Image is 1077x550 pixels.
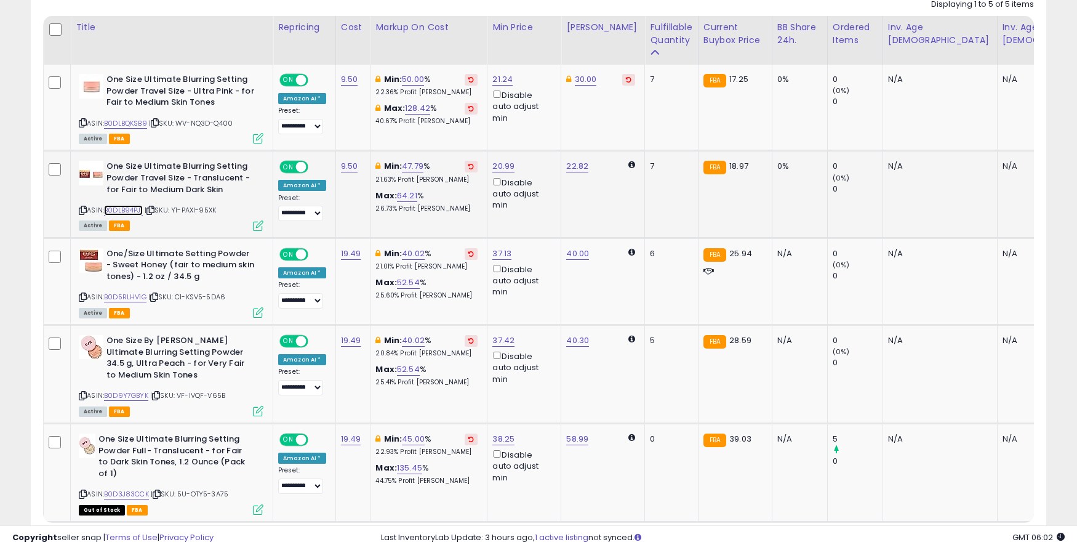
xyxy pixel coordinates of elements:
[566,160,588,172] a: 22.82
[703,161,726,174] small: FBA
[278,194,326,222] div: Preset:
[384,102,406,114] b: Max:
[79,335,263,415] div: ASIN:
[650,434,688,445] div: 0
[833,248,883,259] div: 0
[105,532,158,543] a: Terms of Use
[384,73,402,85] b: Min:
[566,248,589,260] a: 40.00
[566,334,589,347] a: 40.30
[306,435,326,445] span: OFF
[381,532,1065,544] div: Last InventoryLab Update: 3 hours ago, not synced.
[278,267,326,278] div: Amazon AI *
[375,248,478,271] div: %
[888,335,988,346] div: N/A
[650,248,688,259] div: 6
[149,118,233,128] span: | SKU: WV-NQ3D-Q400
[106,74,256,111] b: One Size Ultimate Blurring Setting Powder Travel Size - Ultra Pink - for Fair to Medium Skin Tones
[98,434,248,482] b: One Size Ultimate Blurring Setting Powder Full- Translucent - for Fair to Dark Skin Tones, 1.2 Ou...
[159,532,214,543] a: Privacy Policy
[1012,532,1065,543] span: 2025-09-12 06:02 GMT
[375,277,478,300] div: %
[306,249,326,259] span: OFF
[492,176,551,211] div: Disable auto adjust min
[729,248,752,259] span: 25.94
[492,160,514,172] a: 20.99
[833,260,850,270] small: (0%)
[384,248,402,259] b: Min:
[79,248,103,273] img: 41xG-I+SSyL._SL40_.jpg
[405,102,430,115] a: 128.42
[341,334,361,347] a: 19.49
[492,448,551,483] div: Disable auto adjust min
[104,118,147,129] a: B0DLBQKSB9
[384,334,402,346] b: Min:
[106,248,256,286] b: One/Size Ultimate Setting Powder - Sweet Honey (fair to medium skin tones) - 1.2 oz / 34.5 g
[341,433,361,445] a: 19.49
[375,448,478,456] p: 22.93% Profit [PERSON_NAME]
[888,248,988,259] div: N/A
[375,335,478,358] div: %
[12,532,57,543] strong: Copyright
[703,434,726,447] small: FBA
[888,434,988,445] div: N/A
[397,190,417,202] a: 64.21
[306,336,326,347] span: OFF
[402,433,425,445] a: 45.00
[833,96,883,107] div: 0
[703,335,726,349] small: FBA
[492,433,514,445] a: 38.25
[888,161,988,172] div: N/A
[278,281,326,309] div: Preset:
[566,21,639,34] div: [PERSON_NAME]
[833,74,883,85] div: 0
[650,74,688,85] div: 7
[281,75,296,86] span: ON
[79,74,103,99] img: 21tmhet-7xL._SL40_.jpg
[375,463,478,485] div: %
[150,390,225,400] span: | SKU: VF-IVQF-V65B
[151,489,228,499] span: | SKU: 5U-OTY5-3A75
[375,74,478,97] div: %
[278,93,326,104] div: Amazon AI *
[306,162,326,172] span: OFF
[106,161,256,198] b: One Size Ultimate Blurring Setting Powder Travel Size - Translucent - for Fair to Medium Dark Skin
[79,308,107,318] span: All listings currently available for purchase on Amazon
[375,103,478,126] div: %
[397,363,420,376] a: 52.54
[370,16,487,65] th: The percentage added to the cost of goods (COGS) that forms the calculator for Min & Max prices.
[109,308,130,318] span: FBA
[650,335,688,346] div: 5
[375,262,478,271] p: 21.01% Profit [PERSON_NAME]
[375,190,397,201] b: Max:
[278,453,326,464] div: Amazon AI *
[492,334,514,347] a: 37.42
[79,335,103,359] img: 51GxKWdjtQL._SL40_.jpg
[492,262,551,298] div: Disable auto adjust min
[79,505,125,516] span: All listings that are currently out of stock and unavailable for purchase on Amazon
[375,477,478,485] p: 44.75% Profit [PERSON_NAME]
[650,21,692,47] div: Fulfillable Quantity
[104,205,143,216] a: B0DLB94PJ1
[729,334,751,346] span: 28.59
[729,73,748,85] span: 17.25
[888,74,988,85] div: N/A
[145,205,216,215] span: | SKU: Y1-PAXI-95XK
[109,220,130,231] span: FBA
[703,74,726,87] small: FBA
[833,434,883,445] div: 5
[375,434,478,456] div: %
[375,21,482,34] div: Markup on Cost
[278,180,326,191] div: Amazon AI *
[777,161,818,172] div: 0%
[703,248,726,262] small: FBA
[281,336,296,347] span: ON
[402,334,425,347] a: 40.02
[492,88,551,124] div: Disable auto adjust min
[278,368,326,395] div: Preset:
[777,434,818,445] div: N/A
[375,364,478,387] div: %
[492,73,513,86] a: 21.24
[375,378,478,387] p: 25.41% Profit [PERSON_NAME]
[341,73,358,86] a: 9.50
